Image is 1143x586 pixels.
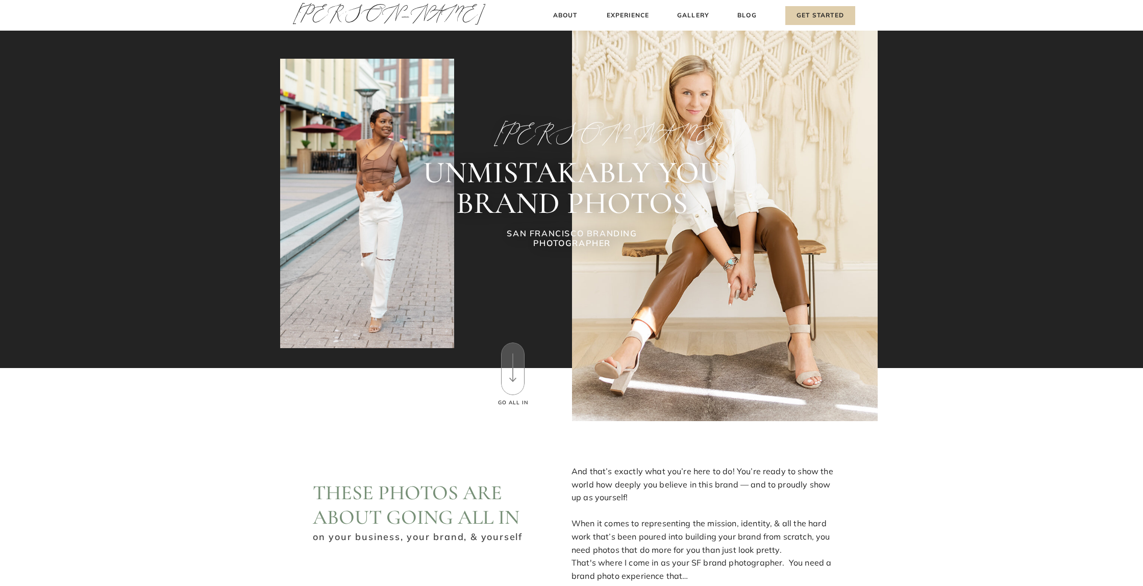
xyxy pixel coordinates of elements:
[478,229,666,251] h1: SAN FRANCISCO BRANDING PHOTOGRAPHER
[313,480,542,527] h2: These photos are about going ALL IN
[355,157,788,218] h2: UNMISTAKABLY YOU BRAND PHOTOS
[494,121,650,145] h2: [PERSON_NAME]
[571,465,836,570] p: And that’s exactly what you’re here to do! You’re ready to show the world how deeply you believe ...
[550,10,580,21] a: About
[676,10,710,21] a: Gallery
[785,6,855,25] a: Get Started
[313,530,525,542] h3: on your business, your brand, & yourself
[735,10,759,21] a: Blog
[496,399,530,407] h3: Go All In
[605,10,651,21] a: Experience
